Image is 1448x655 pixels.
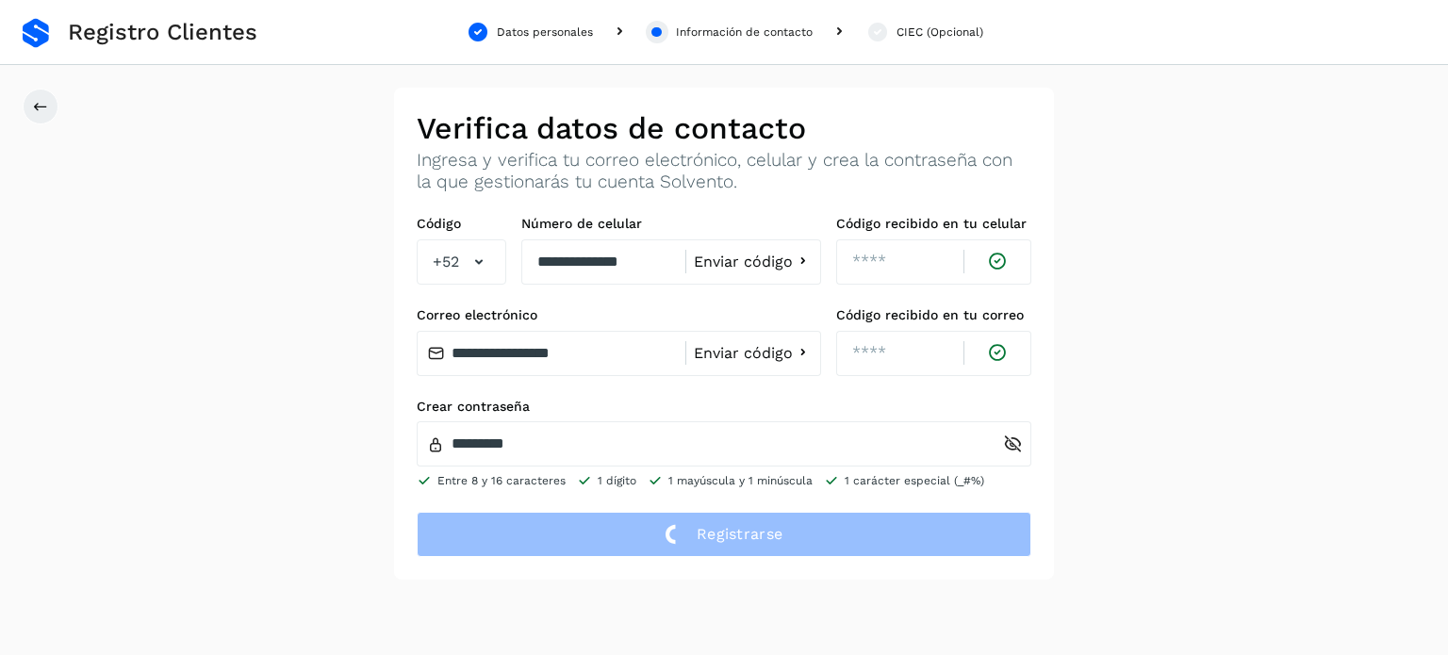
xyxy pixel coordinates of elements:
[694,252,813,271] button: Enviar código
[417,307,821,323] label: Correo electrónico
[521,216,821,232] label: Número de celular
[577,472,636,489] li: 1 dígito
[824,472,984,489] li: 1 carácter especial (_#%)
[697,524,782,545] span: Registrarse
[433,251,459,273] span: +52
[497,24,593,41] div: Datos personales
[417,150,1031,193] p: Ingresa y verifica tu correo electrónico, celular y crea la contraseña con la que gestionarás tu ...
[68,19,257,46] span: Registro Clientes
[417,399,1031,415] label: Crear contraseña
[648,472,813,489] li: 1 mayúscula y 1 minúscula
[694,343,813,363] button: Enviar código
[417,216,506,232] label: Código
[676,24,813,41] div: Información de contacto
[897,24,983,41] div: CIEC (Opcional)
[836,216,1031,232] label: Código recibido en tu celular
[417,472,566,489] li: Entre 8 y 16 caracteres
[417,110,1031,146] h2: Verifica datos de contacto
[694,254,793,270] span: Enviar código
[417,512,1031,557] button: Registrarse
[694,346,793,361] span: Enviar código
[836,307,1031,323] label: Código recibido en tu correo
